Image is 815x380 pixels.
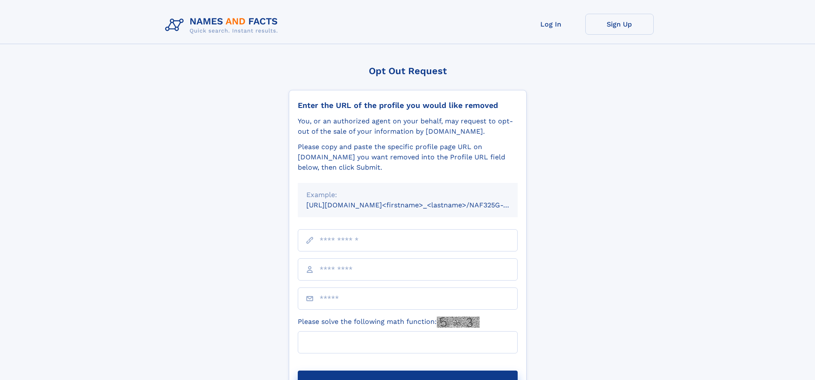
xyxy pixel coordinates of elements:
[298,116,518,137] div: You, or an authorized agent on your behalf, may request to opt-out of the sale of your informatio...
[162,14,285,37] img: Logo Names and Facts
[517,14,585,35] a: Log In
[289,66,527,76] div: Opt Out Request
[298,317,480,328] label: Please solve the following math function:
[298,101,518,110] div: Enter the URL of the profile you would like removed
[298,142,518,173] div: Please copy and paste the specific profile page URL on [DOMAIN_NAME] you want removed into the Pr...
[585,14,654,35] a: Sign Up
[306,201,534,209] small: [URL][DOMAIN_NAME]<firstname>_<lastname>/NAF325G-xxxxxxxx
[306,190,509,200] div: Example:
